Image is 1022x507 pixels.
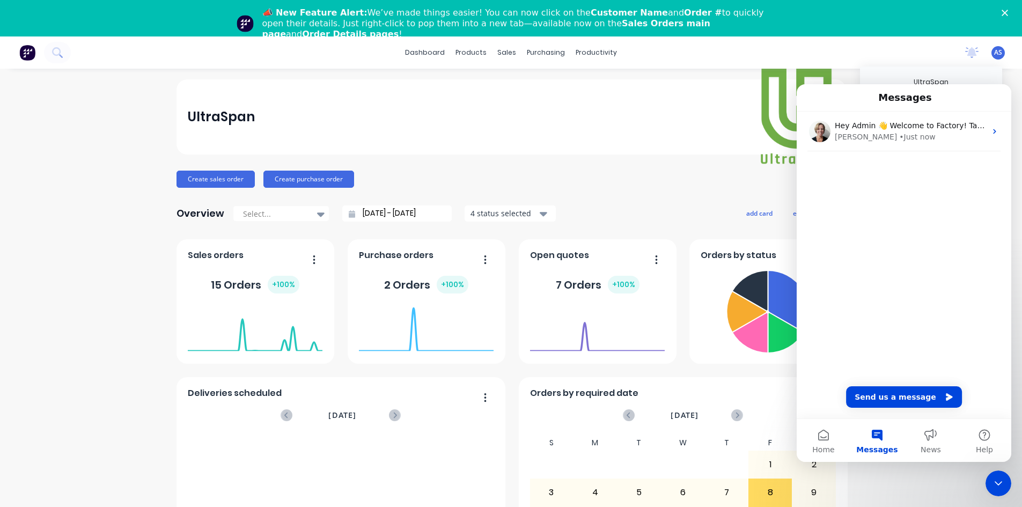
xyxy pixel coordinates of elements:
span: [DATE] [328,409,356,421]
span: Help [179,362,196,369]
img: UltraSpan [759,66,834,168]
span: Home [16,362,38,369]
span: Hey Admin 👋 Welcome to Factory! Take a look around, and if you have any questions just let us kno... [38,37,489,46]
iframe: Intercom live chat [797,84,1011,462]
div: T [617,435,661,451]
span: Messages [60,362,101,369]
div: 4 status selected [470,208,538,219]
div: 3 [530,479,573,506]
div: T [704,435,748,451]
div: 4 [574,479,617,506]
img: Factory [19,45,35,61]
div: • Just now [102,47,138,58]
span: Purchase orders [359,249,433,262]
div: + 100 % [268,276,299,293]
b: Order # [684,8,722,18]
div: UltraSpan [188,106,255,128]
span: News [124,362,144,369]
div: Close [1002,10,1012,16]
button: Help [161,335,215,378]
div: W [661,435,705,451]
div: S [792,435,836,451]
div: Overview [177,203,224,224]
button: Create purchase order [263,171,354,188]
div: S [530,435,574,451]
span: Sales orders [188,249,244,262]
span: Open quotes [530,249,589,262]
div: + 100 % [437,276,468,293]
span: AS [994,48,1002,57]
a: dashboard [400,45,450,61]
span: Orders by status [701,249,776,262]
div: 9 [792,479,835,506]
div: 7 Orders [556,276,639,293]
button: Create sales order [177,171,255,188]
div: F [748,435,792,451]
span: [DATE] [671,409,699,421]
iframe: Intercom live chat [986,471,1011,496]
b: Sales Orders main page [262,18,710,39]
div: sales [492,45,521,61]
b: Customer Name [591,8,668,18]
div: 6 [661,479,704,506]
button: News [107,335,161,378]
div: 7 [705,479,748,506]
div: We’ve made things easier! You can now click on the and to quickly open their details. Just right-... [262,8,769,40]
div: 5 [617,479,660,506]
div: productivity [570,45,622,61]
div: 15 Orders [211,276,299,293]
b: 📣 New Feature Alert: [262,8,367,18]
div: 2 [792,451,835,478]
div: [PERSON_NAME] [38,47,100,58]
div: M [574,435,617,451]
div: purchasing [521,45,570,61]
button: Messages [54,335,107,378]
img: Profile image for Team [237,15,254,32]
button: edit dashboard [786,206,846,220]
button: Send us a message [49,302,165,324]
div: UltraSpan [914,77,949,87]
button: add card [739,206,780,220]
div: 2 Orders [384,276,468,293]
div: products [450,45,492,61]
b: Order Details pages [302,29,399,39]
div: + 100 % [608,276,639,293]
div: 8 [749,479,792,506]
div: 1 [749,451,792,478]
button: 4 status selected [465,205,556,222]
